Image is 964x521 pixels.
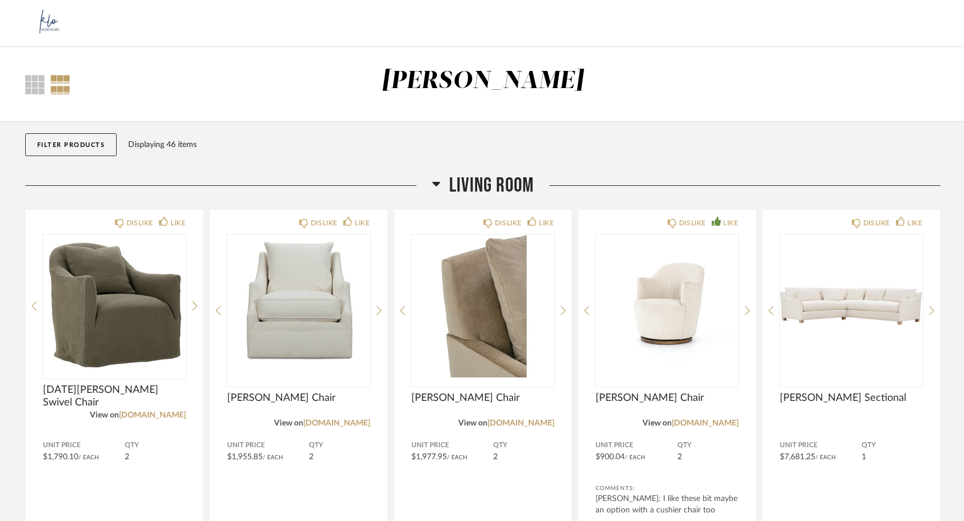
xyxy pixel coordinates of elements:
span: Unit Price [596,441,677,450]
button: Filter Products [25,133,117,156]
img: undefined [227,234,370,377]
div: LIKE [170,217,185,229]
div: [PERSON_NAME]: I like these bit maybe an option with a cushier chair too [596,493,739,516]
span: [PERSON_NAME] Chair [596,392,739,404]
div: DISLIKE [126,217,153,229]
span: Unit Price [780,441,862,450]
span: $1,955.85 [227,453,263,461]
span: Unit Price [411,441,493,450]
img: undefined [43,234,186,377]
span: 2 [493,453,498,461]
span: $900.04 [596,453,625,461]
a: [DOMAIN_NAME] [672,419,739,427]
span: $1,977.95 [411,453,447,461]
span: $7,681.25 [780,453,815,461]
span: [DATE][PERSON_NAME] Swivel Chair [43,384,186,409]
span: [PERSON_NAME] Chair [411,392,554,404]
span: QTY [862,441,923,450]
div: DISLIKE [311,217,338,229]
div: LIKE [539,217,554,229]
span: View on [642,419,672,427]
span: / Each [447,455,467,460]
div: LIKE [907,217,922,229]
div: LIKE [355,217,370,229]
span: / Each [625,455,645,460]
span: QTY [493,441,554,450]
a: [DOMAIN_NAME] [487,419,554,427]
a: [DOMAIN_NAME] [303,419,370,427]
div: DISLIKE [495,217,522,229]
img: undefined [596,234,739,377]
div: LIKE [723,217,738,229]
div: 4 [411,234,554,377]
div: Comments: [596,483,739,494]
span: / Each [815,455,836,460]
span: View on [274,419,303,427]
div: DISLIKE [863,217,890,229]
div: DISLIKE [679,217,706,229]
span: Unit Price [43,441,125,450]
span: QTY [125,441,186,450]
div: 1 [596,234,739,377]
span: View on [90,411,119,419]
div: [PERSON_NAME] [382,69,584,93]
span: [PERSON_NAME] Sectional [780,392,923,404]
span: [PERSON_NAME] Chair [227,392,370,404]
div: 0 [780,234,923,377]
span: 2 [125,453,129,461]
img: undefined [780,234,923,377]
span: Living Room [449,173,534,198]
img: undefined [411,234,554,377]
span: QTY [309,441,370,450]
span: 2 [677,453,682,461]
img: e4bf5dc6-1397-4dc4-9af2-6723dad09050.png [25,1,71,46]
span: / Each [263,455,283,460]
div: 0 [227,234,370,377]
span: 1 [862,453,866,461]
div: Displaying 46 items [128,138,935,151]
span: View on [458,419,487,427]
span: $1,790.10 [43,453,78,461]
span: 2 [309,453,314,461]
span: / Each [78,455,99,460]
span: QTY [677,441,739,450]
span: Unit Price [227,441,309,450]
a: [DOMAIN_NAME] [119,411,186,419]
